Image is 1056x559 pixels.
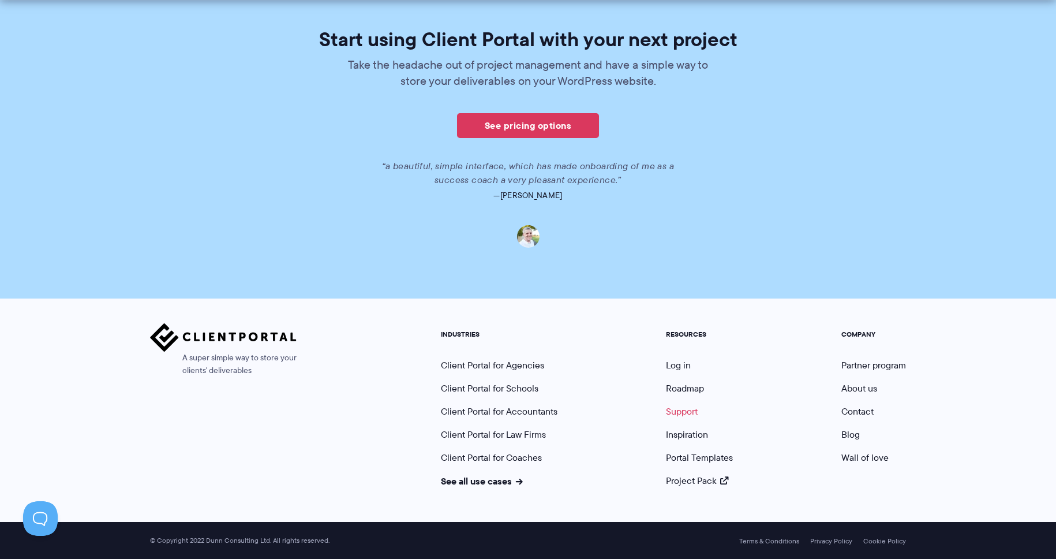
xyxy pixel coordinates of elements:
[144,536,335,545] span: © Copyright 2022 Dunn Consulting Ltd. All rights reserved.
[666,474,728,487] a: Project Pack
[666,382,704,395] a: Roadmap
[666,428,708,441] a: Inspiration
[441,330,557,338] h5: INDUSTRIES
[841,451,889,464] a: Wall of love
[441,474,523,488] a: See all use cases
[381,159,675,187] p: “a beautiful, simple interface, which has made onboarding of me as a success coach a very pleasan...
[441,451,542,464] a: Client Portal for Coaches
[517,225,540,248] img: Anthony English
[863,537,906,545] a: Cookie Policy
[204,29,852,49] h2: Start using Client Portal with your next project
[841,330,906,338] h5: COMPANY
[666,405,698,418] a: Support
[810,537,852,545] a: Privacy Policy
[841,405,874,418] a: Contact
[666,451,733,464] a: Portal Templates
[441,405,557,418] a: Client Portal for Accountants
[441,428,546,441] a: Client Portal for Law Firms
[204,187,852,203] p: —[PERSON_NAME]
[841,359,906,372] a: Partner program
[841,382,877,395] a: About us
[666,330,733,338] h5: RESOURCES
[150,352,297,377] span: A super simple way to store your clients' deliverables
[441,382,538,395] a: Client Portal for Schools
[739,537,799,545] a: Terms & Conditions
[340,57,716,89] p: Take the headache out of project management and have a simple way to store your deliverables on y...
[841,428,860,441] a: Blog
[441,359,544,372] a: Client Portal for Agencies
[457,113,599,138] a: See pricing options
[23,501,58,536] iframe: Toggle Customer Support
[666,359,691,372] a: Log in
